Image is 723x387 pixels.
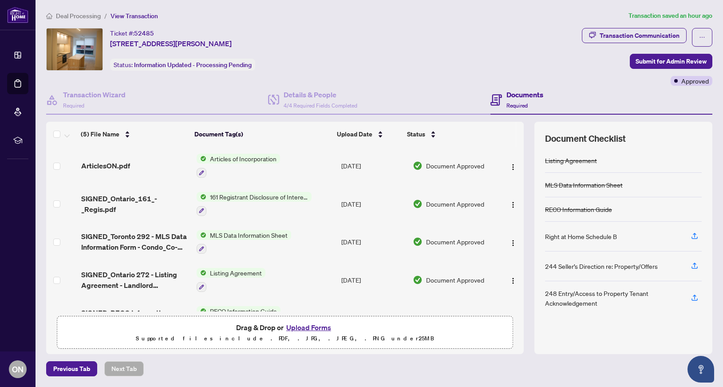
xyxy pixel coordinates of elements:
img: Document Status [413,161,423,171]
span: SIGNED_Ontario 272 - Listing Agreement - Landlord Designated Representation Agreement Authority t... [81,269,190,291]
img: Logo [510,164,517,171]
div: Listing Agreement [545,156,597,165]
span: 4/4 Required Fields Completed [284,102,357,109]
span: Required [506,102,528,109]
button: Previous Tab [46,361,97,376]
span: Submit for Admin Review [636,54,707,68]
button: Logo [506,235,520,249]
button: Status IconMLS Data Information Sheet [197,230,291,254]
span: [STREET_ADDRESS][PERSON_NAME] [110,38,232,49]
button: Transaction Communication [582,28,687,43]
span: Listing Agreement [206,268,265,278]
button: Status IconArticles of Incorporation [197,154,280,178]
span: View Transaction [111,12,158,20]
button: Open asap [687,356,714,383]
span: (5) File Name [81,129,119,139]
img: Logo [510,239,517,247]
span: SIGNED_RECO Information Guide.pdf [81,307,190,329]
button: Logo [506,159,520,173]
img: Status Icon [197,154,206,164]
span: Drag & Drop orUpload FormsSupported files include .PDF, .JPG, .JPEG, .PNG under25MB [57,316,513,349]
h4: Documents [506,89,543,100]
span: ArticlesON.pdf [81,160,130,171]
button: Upload Forms [284,322,334,333]
button: Logo [506,273,520,287]
img: Document Status [413,199,423,209]
span: ON [12,363,24,375]
div: MLS Data Information Sheet [545,180,623,190]
th: Document Tag(s) [191,122,333,147]
span: home [46,13,52,19]
span: SIGNED_Toronto 292 - MLS Data Information Form - Condo_Co-op_Co-Ownership_Time Share - Lease.pdf [81,231,190,252]
div: RECO Information Guide [545,204,612,214]
span: 161 Registrant Disclosure of Interest - Disposition ofProperty [206,192,312,202]
span: Upload Date [337,129,372,139]
td: [DATE] [338,261,409,299]
span: Document Approved [426,199,484,209]
span: Information Updated - Processing Pending [134,61,252,69]
span: Document Approved [426,275,484,285]
th: (5) File Name [77,122,191,147]
span: Document Approved [426,237,484,247]
button: Submit for Admin Review [630,54,712,69]
span: Previous Tab [53,362,90,376]
p: Supported files include .PDF, .JPG, .JPEG, .PNG under 25 MB [63,333,507,344]
img: IMG-C12394392_1.jpg [47,28,103,70]
img: Status Icon [197,268,206,278]
span: Document Approved [426,161,484,171]
img: Status Icon [197,192,206,202]
img: Status Icon [197,230,206,240]
div: Status: [110,59,255,71]
span: ellipsis [699,34,705,40]
span: Deal Processing [56,12,101,20]
span: 52485 [134,29,154,37]
div: 248 Entry/Access to Property Tenant Acknowledgement [545,288,680,308]
div: Ticket #: [110,28,154,38]
img: Status Icon [197,306,206,316]
article: Transaction saved an hour ago [628,11,712,21]
button: Logo [506,197,520,211]
span: Drag & Drop or [236,322,334,333]
button: Status IconRECO Information Guide [197,306,281,330]
span: Status [407,129,425,139]
img: Document Status [413,275,423,285]
span: Approved [681,76,709,86]
img: logo [7,7,28,23]
div: 244 Seller’s Direction re: Property/Offers [545,261,658,271]
span: Articles of Incorporation [206,154,280,164]
td: [DATE] [338,223,409,261]
h4: Transaction Wizard [63,89,126,100]
th: Status [403,122,491,147]
button: Status Icon161 Registrant Disclosure of Interest - Disposition ofProperty [197,192,312,216]
li: / [104,11,107,21]
td: [DATE] [338,299,409,337]
div: Right at Home Schedule B [545,231,617,241]
button: Next Tab [104,361,144,376]
h4: Details & People [284,89,357,100]
span: Required [63,102,84,109]
th: Upload Date [333,122,403,147]
td: [DATE] [338,185,409,223]
div: Transaction Communication [600,28,680,43]
span: SIGNED_Ontario_161_-_Regis.pdf [81,193,190,215]
td: [DATE] [338,147,409,185]
img: Document Status [413,237,423,247]
button: Status IconListing Agreement [197,268,265,292]
span: MLS Data Information Sheet [206,230,291,240]
img: Logo [510,201,517,208]
span: Document Checklist [545,132,626,145]
img: Logo [510,277,517,284]
span: RECO Information Guide [206,306,281,316]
